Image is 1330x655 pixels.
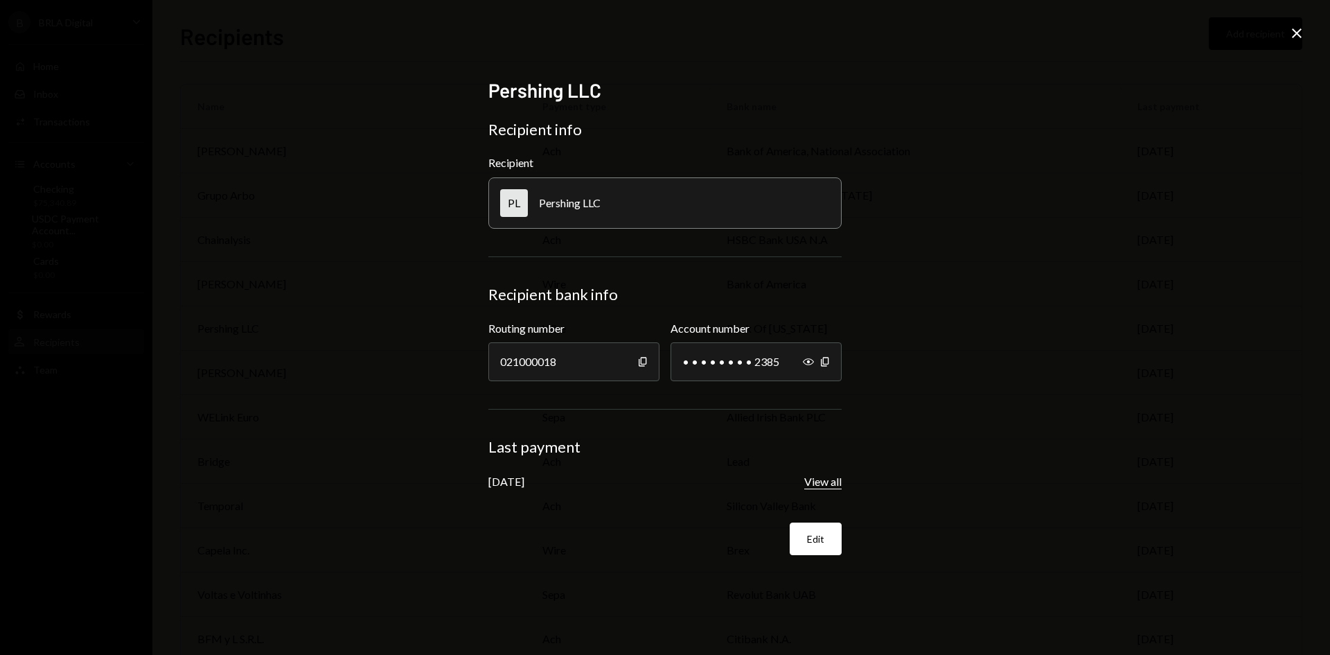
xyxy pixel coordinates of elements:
button: View all [804,475,842,489]
div: Last payment [488,437,842,457]
div: Recipient bank info [488,285,842,304]
div: • • • • • • • • 2385 [671,342,842,381]
div: Recipient [488,156,842,169]
div: Recipient info [488,120,842,139]
div: [DATE] [488,475,524,488]
h2: Pershing LLC [488,77,842,104]
div: Pershing LLC [539,196,601,209]
div: 021000018 [488,342,659,381]
div: PL [500,189,528,217]
label: Account number [671,320,842,337]
label: Routing number [488,320,659,337]
button: Edit [790,523,842,555]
